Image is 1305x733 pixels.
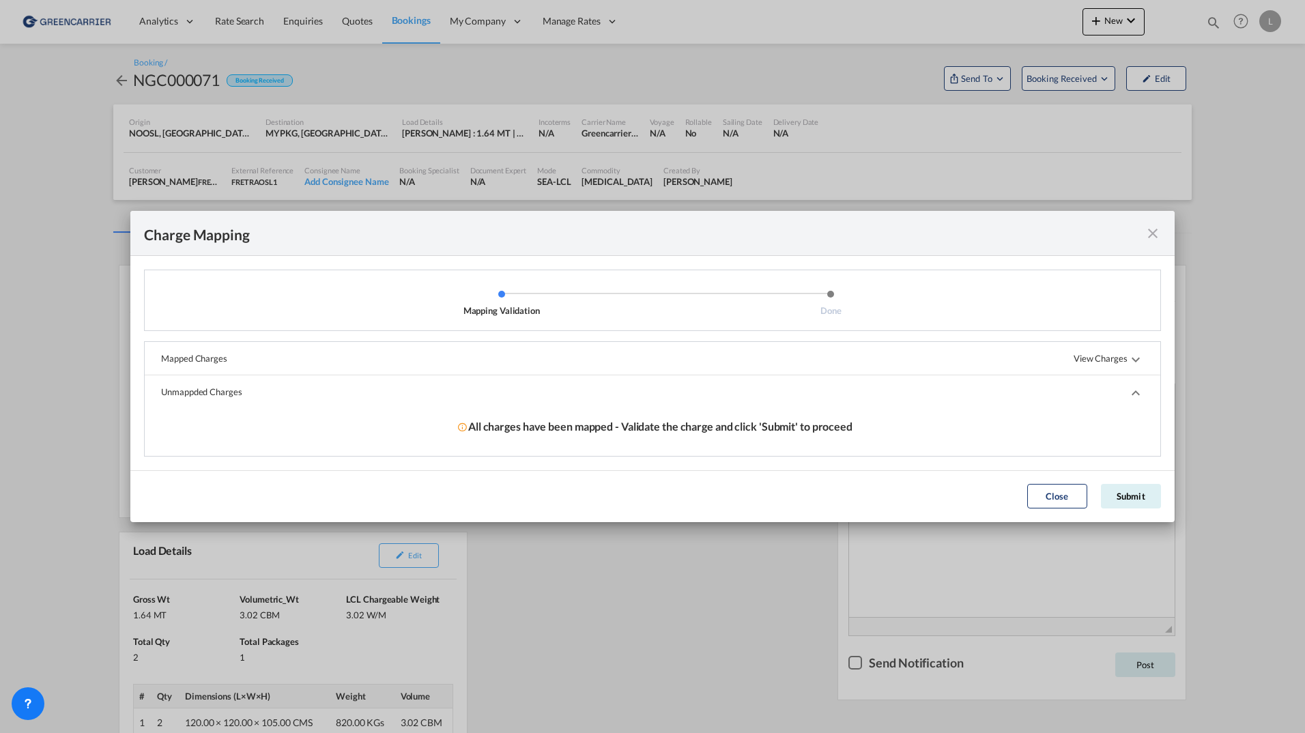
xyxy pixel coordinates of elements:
md-icon: s18 icon-information-outline [456,421,468,433]
md-icon: icon-chevron-up [1128,385,1144,401]
button: Submit [1101,484,1161,508]
span: View Charges [1074,342,1144,375]
body: Editor, editor2 [14,14,312,28]
li: Mapping Validation [337,289,666,317]
md-expansion-panel-header: Unmappded Charges [145,375,1160,408]
li: Done [666,289,995,317]
span: All charges have been mapped - Validate the charge and click 'Submit' to proceed [453,419,852,434]
md-icon: icon-chevron-down [1128,351,1144,368]
md-expansion-panel-collapsed: Mapped ChargesView Chargesicon-chevron-down [145,342,1160,375]
md-dialog: Mapping ValidationDone ... [130,211,1175,521]
button: Close [1027,484,1087,508]
md-icon: icon-close fg-AAA8AD cursor [1145,225,1161,242]
div: Charge Mapping [144,225,250,242]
